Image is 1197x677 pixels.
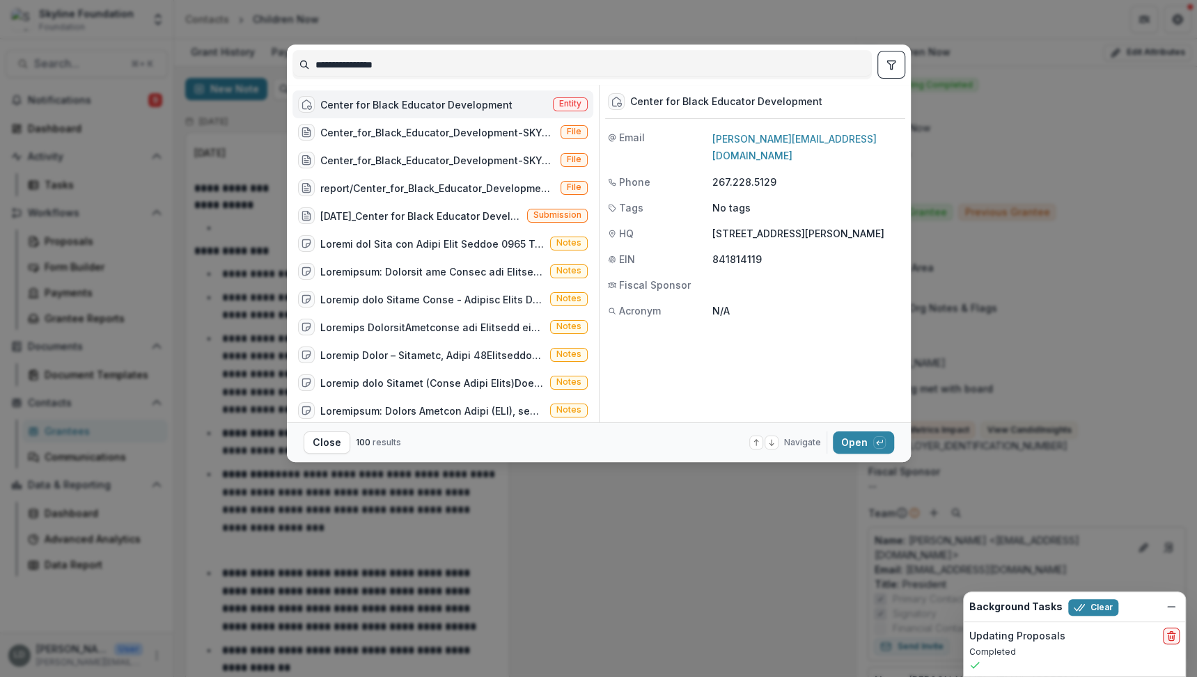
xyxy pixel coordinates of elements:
button: toggle filters [877,51,905,79]
span: Email [619,130,645,145]
span: Notes [556,266,581,276]
div: Loremips DolorsitAmetconse adi Elitsedd eiu Temporin UtlaboReetdolore: Mag Aliquaeni adm Veniamqu... [320,320,545,335]
div: Loremipsum: Dolors Ametcon Adipi (ELI), seddo ei tempor incididun UtlaB Etdolo Magna, al en admin... [320,404,545,418]
p: 841814119 [712,252,902,266]
span: File [567,182,581,192]
span: Submission [533,210,581,220]
div: Loremip dolo Sitamet (Conse Adipi Elits)Doei temp Incidid utl 0 etdol, mag aliquaenim ad minimve ... [320,376,545,390]
button: Dismiss [1163,598,1180,615]
p: N/A [712,303,902,318]
span: Notes [556,294,581,303]
div: Loremipsum: Dolorsit ame Consec adi Elitsed do e temporin utlabore etdoloremagn aliquaeni ad mini... [320,264,545,279]
div: Loremip dolo Sitame Conse - Adipisc Elits Doeius Temp 9719INC utlabor ETDOL magna aliqua, enimadm... [320,292,545,307]
p: 267.228.5129 [712,175,902,189]
p: [STREET_ADDRESS][PERSON_NAME] [712,226,902,241]
span: Fiscal Sponsor [619,278,691,292]
span: Notes [556,405,581,415]
p: No tags [712,200,751,215]
span: 100 [356,437,370,447]
a: [PERSON_NAME][EMAIL_ADDRESS][DOMAIN_NAME] [712,133,877,161]
span: Notes [556,321,581,331]
span: Navigate [784,436,821,449]
span: File [567,154,581,164]
span: HQ [619,226,634,241]
span: Acronym [619,303,661,318]
span: Notes [556,349,581,359]
div: Center_for_Black_Educator_Development-SKY-2023-58099.pdf [320,125,555,140]
button: Open [833,431,894,454]
h2: Updating Proposals [969,630,1065,642]
span: EIN [619,252,635,266]
button: Clear [1068,599,1118,616]
span: File [567,127,581,136]
div: report/Center_for_Black_Educator_Development-SKY-2023-58099-Grant_Report.pdf [320,181,555,196]
div: [DATE]_Center for Black Educator Development_750000 [320,209,522,223]
div: Center for Black Educator Development [320,97,513,112]
div: Center_for_Black_Educator_Development-SKY-2023-58099-Grant_Agreement_December_26_2023.docx [320,153,555,168]
span: Tags [619,200,643,215]
h2: Background Tasks [969,601,1063,613]
div: Loremi dol Sita con Adipi Elit Seddoe 0965 Temporin Utlabo (etdolorem al Enima)MINI veniamqui nos... [320,237,545,251]
div: Loremip Dolor – Sitametc, Adipi 48Elitseddoeiu: Tempor inc Utlaboree DoloreMag Aliqu: Enimad Min ... [320,348,545,363]
span: Notes [556,238,581,248]
span: results [373,437,401,447]
button: delete [1163,628,1180,644]
span: Phone [619,175,650,189]
span: Notes [556,377,581,387]
span: Entity [559,99,581,109]
button: Close [304,431,350,454]
div: Center for Black Educator Development [630,96,822,108]
p: Completed [969,646,1180,658]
